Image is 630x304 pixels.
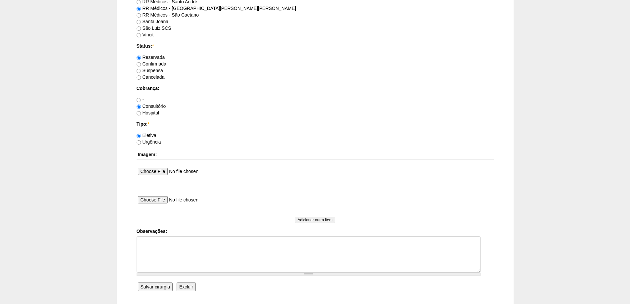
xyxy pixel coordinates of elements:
[137,20,141,24] input: Santa Joana
[137,26,141,31] input: São Luiz SCS
[152,43,154,49] span: Este campo é obrigatório.
[137,74,165,80] label: Cancelada
[137,150,494,159] th: Imagem:
[137,140,141,145] input: Urgência
[137,62,141,66] input: Confirmada
[137,111,141,115] input: Hospital
[137,121,494,127] label: Tipo:
[137,61,166,66] label: Confirmada
[137,7,141,11] input: RR Médicos - [GEOGRAPHIC_DATA][PERSON_NAME][PERSON_NAME]
[137,98,141,102] input: -
[138,282,173,291] input: Salvar cirurgia
[137,85,494,92] label: Cobrança:
[137,25,171,31] label: São Luiz SCS
[137,139,161,145] label: Urgência
[137,6,296,11] label: RR Médicos - [GEOGRAPHIC_DATA][PERSON_NAME][PERSON_NAME]
[137,69,141,73] input: Suspensa
[137,55,165,60] label: Reservada
[147,121,149,127] span: Este campo é obrigatório.
[137,12,199,18] label: RR Médicos - São Caetano
[137,133,156,138] label: Eletiva
[137,13,141,18] input: RR Médicos - São Caetano
[177,282,196,291] input: Excluir
[137,75,141,80] input: Cancelada
[137,32,154,37] label: Vincit
[137,104,166,109] label: Consultório
[295,217,335,223] input: Adicionar outro item
[137,228,494,235] label: Observações:
[137,19,169,24] label: Santa Joana
[137,110,159,115] label: Hospital
[137,68,163,73] label: Suspensa
[137,33,141,37] input: Vincit
[137,43,494,49] label: Status:
[137,134,141,138] input: Eletiva
[137,56,141,60] input: Reservada
[137,105,141,109] input: Consultório
[137,97,144,102] label: -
